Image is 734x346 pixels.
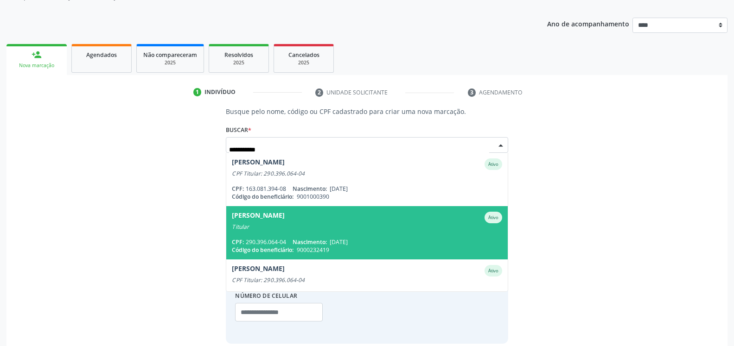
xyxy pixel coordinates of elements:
span: [DATE] [330,185,348,193]
span: Código do beneficiário: [232,193,294,201]
div: Nova marcação [13,62,60,69]
label: Buscar [226,123,251,137]
span: 9000232419 [297,246,329,254]
p: Busque pelo nome, código ou CPF cadastrado para criar uma nova marcação. [226,107,508,116]
span: CPF: [232,185,244,193]
div: 290.396.064-04 [232,238,502,246]
span: Não compareceram [143,51,197,59]
div: 2025 [143,59,197,66]
div: 2025 [281,59,327,66]
span: Resolvidos [224,51,253,59]
div: [PERSON_NAME] [232,158,285,170]
span: Nascimento: [293,238,327,246]
div: 2025 [216,59,262,66]
span: Nascimento: [293,185,327,193]
div: CPF Titular: 290.396.064-04 [232,170,502,177]
div: [PERSON_NAME] [232,265,285,277]
small: Ativo [488,268,498,274]
div: 163.081.394-08 [232,185,502,193]
span: Código do beneficiário: [232,246,294,254]
div: CPF Titular: 290.396.064-04 [232,277,502,284]
span: 9001000390 [297,193,329,201]
div: Titular [232,223,502,231]
label: Número de celular [235,289,297,303]
small: Ativo [488,214,498,220]
p: Ano de acompanhamento [547,18,629,29]
span: [DATE] [330,238,348,246]
small: Ativo [488,161,498,167]
div: Indivíduo [204,88,236,96]
span: CPF: [232,238,244,246]
div: 1 [193,88,202,96]
div: person_add [32,50,42,60]
span: Cancelados [288,51,319,59]
span: Agendados [86,51,117,59]
div: [PERSON_NAME] [232,212,285,223]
